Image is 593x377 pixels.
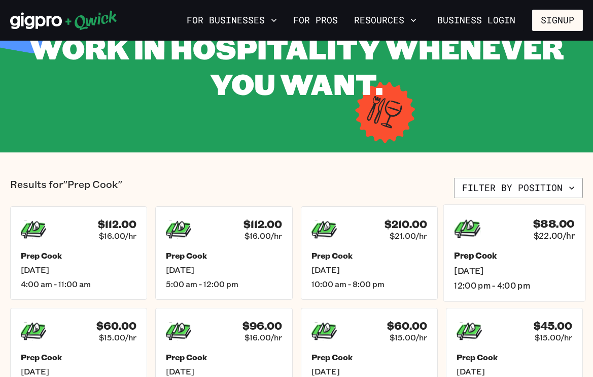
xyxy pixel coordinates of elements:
span: $15.00/hr [99,332,136,342]
span: [DATE] [311,366,427,376]
h4: $112.00 [98,218,136,231]
span: WORK IN HOSPITALITY WHENEVER YOU WANT. [29,29,564,103]
span: [DATE] [21,265,136,275]
h5: Prep Cook [166,250,282,261]
span: $15.00/hr [390,332,427,342]
h4: $60.00 [96,320,136,332]
span: $16.00/hr [245,231,282,241]
span: [DATE] [166,366,282,376]
h5: Prep Cook [21,250,136,261]
h5: Prep Cook [166,352,282,362]
h4: $96.00 [242,320,282,332]
a: $112.00$16.00/hrPrep Cook[DATE]4:00 am - 11:00 am [10,206,147,300]
span: 5:00 am - 12:00 pm [166,279,282,289]
span: $15.00/hr [535,332,572,342]
span: 10:00 am - 8:00 pm [311,279,427,289]
h4: $210.00 [385,218,427,231]
span: $16.00/hr [245,332,282,342]
h5: Prep Cook [21,352,136,362]
span: $16.00/hr [99,231,136,241]
a: Business Login [429,10,524,31]
button: Signup [532,10,583,31]
span: $21.00/hr [390,231,427,241]
span: [DATE] [311,265,427,275]
span: 4:00 am - 11:00 am [21,279,136,289]
h5: Prep Cook [311,352,427,362]
h4: $88.00 [533,217,574,230]
a: For Pros [289,12,342,29]
h4: $112.00 [243,218,282,231]
h5: Prep Cook [311,250,427,261]
span: [DATE] [457,366,572,376]
span: [DATE] [454,265,574,276]
span: 12:00 pm - 4:00 pm [454,280,574,291]
h5: Prep Cook [457,352,572,362]
h4: $45.00 [534,320,572,332]
a: $210.00$21.00/hrPrep Cook[DATE]10:00 am - 8:00 pm [301,206,438,300]
button: Filter by position [454,178,583,198]
a: $112.00$16.00/hrPrep Cook[DATE]5:00 am - 12:00 pm [155,206,292,300]
a: $88.00$22.00/hrPrep Cook[DATE]12:00 pm - 4:00 pm [443,204,585,301]
button: For Businesses [183,12,281,29]
h5: Prep Cook [454,250,574,261]
span: $22.00/hr [533,230,574,241]
span: [DATE] [21,366,136,376]
span: [DATE] [166,265,282,275]
h4: $60.00 [387,320,427,332]
p: Results for "Prep Cook" [10,178,122,198]
button: Resources [350,12,421,29]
